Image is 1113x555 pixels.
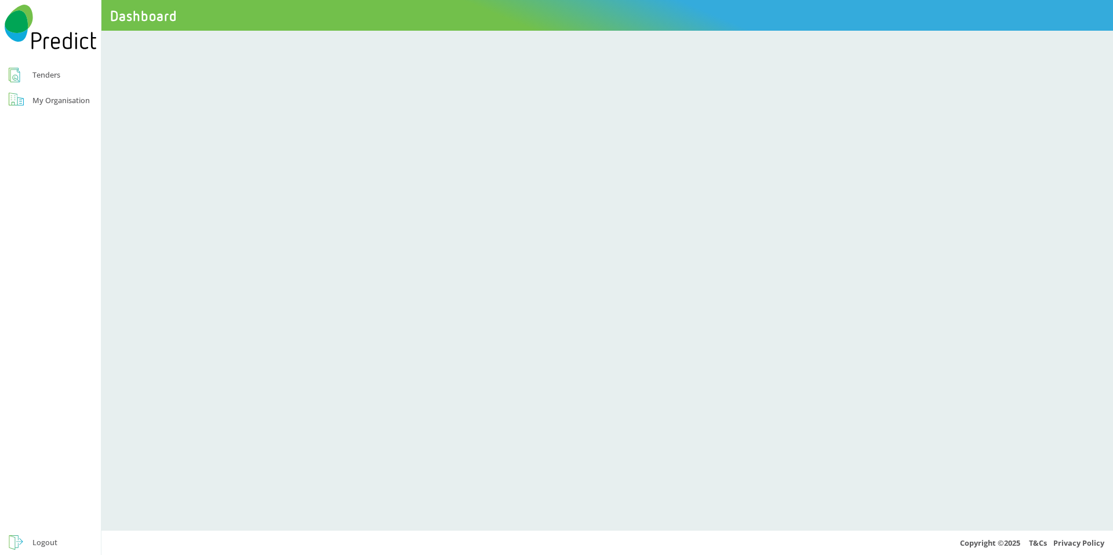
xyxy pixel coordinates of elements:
[32,93,90,107] div: My Organisation
[32,535,57,549] div: Logout
[1029,538,1047,548] a: T&Cs
[1053,538,1104,548] a: Privacy Policy
[32,68,60,82] div: Tenders
[101,530,1113,555] div: Copyright © 2025
[5,5,97,50] img: Predict Mobile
